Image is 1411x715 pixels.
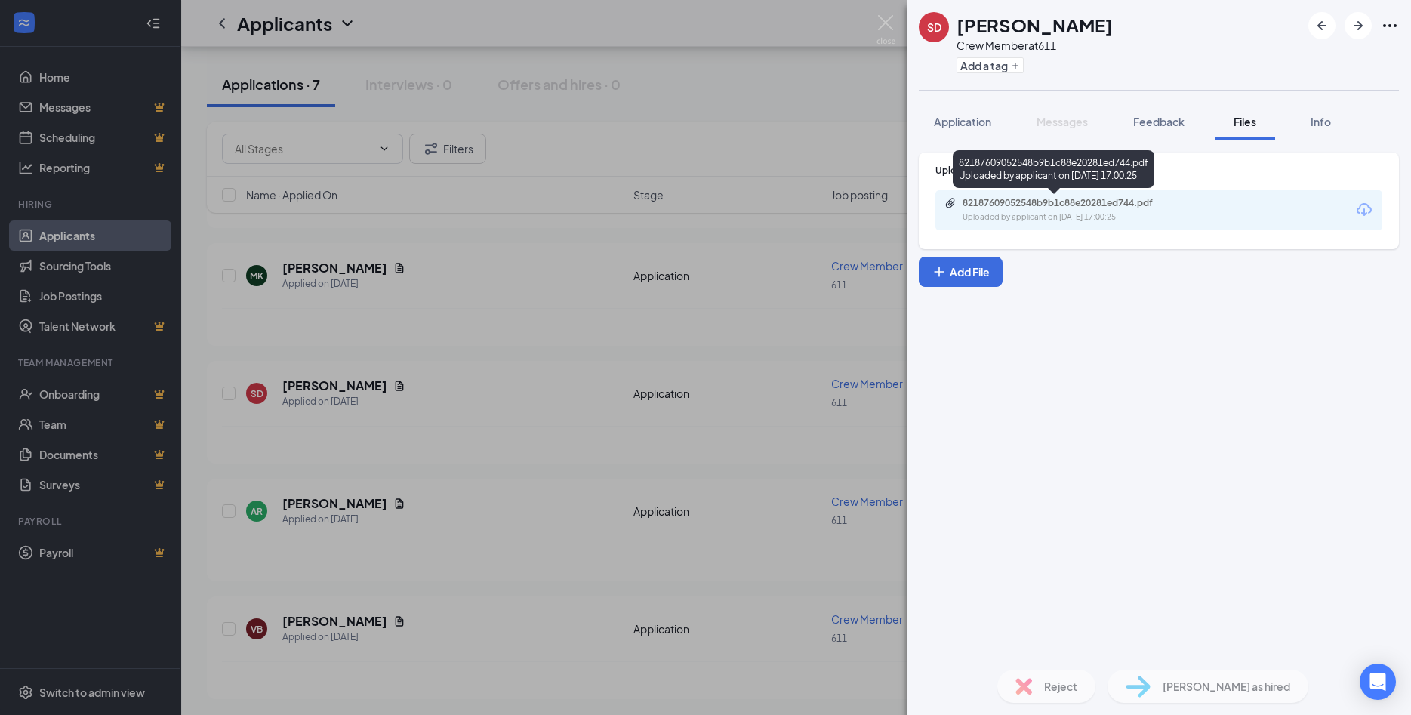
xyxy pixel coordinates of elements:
button: Add FilePlus [919,257,1003,287]
a: Paperclip82187609052548b9b1c88e20281ed744.pdfUploaded by applicant on [DATE] 17:00:25 [944,197,1189,223]
button: PlusAdd a tag [957,57,1024,73]
svg: Plus [932,264,947,279]
h1: [PERSON_NAME] [957,12,1113,38]
span: Info [1311,115,1331,128]
div: Open Intercom Messenger [1360,664,1396,700]
svg: Paperclip [944,197,957,209]
div: SD [927,20,941,35]
span: Files [1234,115,1256,128]
button: ArrowRight [1345,12,1372,39]
div: 82187609052548b9b1c88e20281ed744.pdf [963,197,1174,209]
svg: Download [1355,201,1373,219]
svg: ArrowLeftNew [1313,17,1331,35]
div: Uploaded by applicant on [DATE] 17:00:25 [963,211,1189,223]
span: Application [934,115,991,128]
div: Crew Member at 611 [957,38,1113,53]
span: Feedback [1133,115,1185,128]
div: Upload Resume [935,164,1382,177]
svg: Ellipses [1381,17,1399,35]
svg: ArrowRight [1349,17,1367,35]
svg: Plus [1011,61,1020,70]
div: 82187609052548b9b1c88e20281ed744.pdf Uploaded by applicant on [DATE] 17:00:25 [953,150,1154,188]
button: ArrowLeftNew [1308,12,1336,39]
